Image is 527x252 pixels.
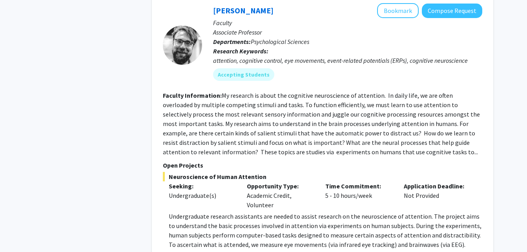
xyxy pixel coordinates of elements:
[398,181,476,210] div: Not Provided
[213,38,251,46] b: Departments:
[169,181,235,191] p: Seeking:
[163,91,222,99] b: Faculty Information:
[404,181,470,191] p: Application Deadline:
[247,181,314,191] p: Opportunity Type:
[241,181,319,210] div: Academic Credit, Volunteer
[163,172,482,181] span: Neuroscience of Human Attention
[319,181,398,210] div: 5 - 10 hours/week
[213,68,274,81] mat-chip: Accepting Students
[213,47,268,55] b: Research Keywords:
[422,4,482,18] button: Compose Request to Nicholas Gaspelin
[213,5,274,15] a: [PERSON_NAME]
[251,38,309,46] span: Psychological Sciences
[325,181,392,191] p: Time Commitment:
[163,161,482,170] p: Open Projects
[213,56,482,65] div: attention, cognitive control, eye movements, event-related potentials (ERPs), cognitive neuroscience
[213,18,482,27] p: Faculty
[377,3,419,18] button: Add Nicholas Gaspelin to Bookmarks
[169,191,235,200] div: Undergraduate(s)
[6,217,33,246] iframe: Chat
[163,91,480,156] fg-read-more: My research is about the cognitive neuroscience of attention. In daily life, we are often overloa...
[213,27,482,37] p: Associate Professor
